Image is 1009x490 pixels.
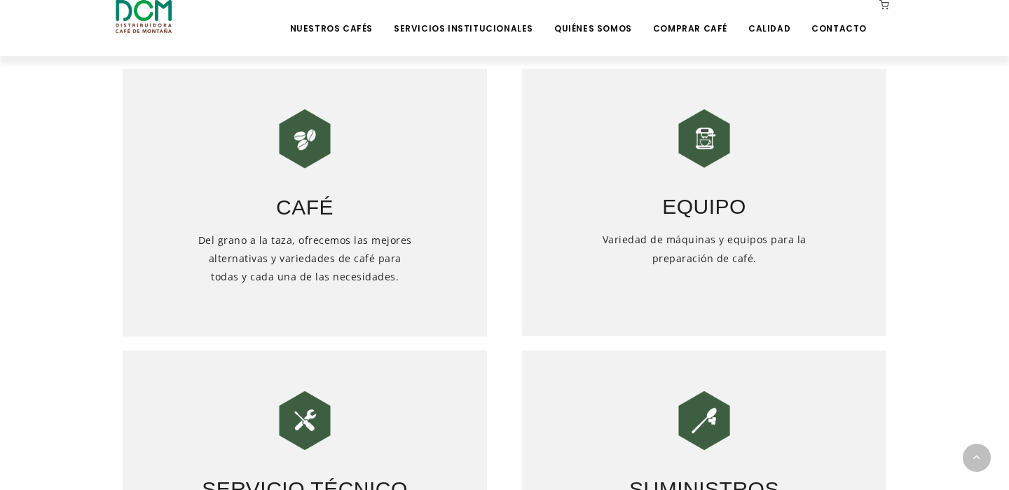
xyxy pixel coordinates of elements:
img: DCM-WEB-HOME-ICONOS-240X240-03.png [270,386,340,456]
a: Nuestros Cafés [282,1,381,34]
h5: Del grano a la taza, ofrecemos las mejores alternativas y variedades de café para todas y cada un... [195,231,414,322]
a: Calidad [740,1,799,34]
a: Quiénes Somos [546,1,640,34]
h5: Variedad de máquinas y equipos para la preparación de café. [595,231,814,322]
h3: Equipo [522,173,886,222]
h3: Café [123,174,487,223]
a: Contacto [803,1,875,34]
img: DCM-WEB-HOME-ICONOS-240X240-01.png [270,104,340,174]
img: DCM-WEB-HOME-ICONOS-240X240-02.png [669,104,739,174]
a: Servicios Institucionales [385,1,542,34]
img: DCM-WEB-HOME-ICONOS-240X240-04.png [669,386,739,456]
a: Comprar Café [645,1,736,34]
